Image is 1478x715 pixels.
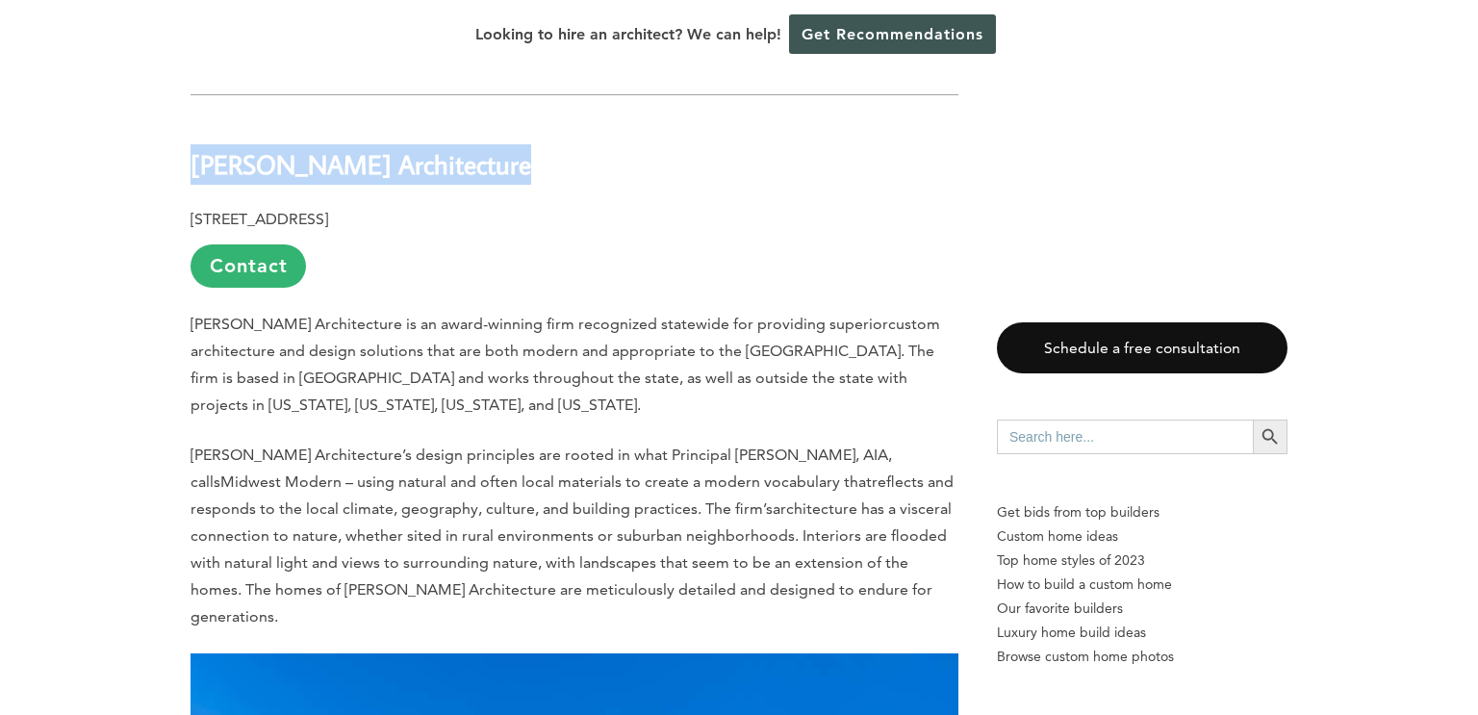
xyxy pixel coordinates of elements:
a: Contact [191,244,306,288]
a: Get Recommendations [789,14,996,54]
a: Schedule a free consultation [997,322,1287,373]
a: Custom home ideas [997,524,1287,549]
span: Midwest Modern – using natural and often local materials to create a modern vocabulary that [220,472,872,491]
span: architecture has a visceral connection to nature, whether sited in rural environments or suburban... [191,499,952,626]
a: Our favorite builders [997,597,1287,621]
a: Browse custom home photos [997,645,1287,669]
b: [PERSON_NAME] Architecture [191,147,531,181]
a: How to build a custom home [997,573,1287,597]
span: [PERSON_NAME] Architecture’s design principles are rooted in what Principal [PERSON_NAME], AIA, c... [191,446,892,491]
a: Luxury home build ideas [997,621,1287,645]
a: Top home styles of 2023 [997,549,1287,573]
b: [STREET_ADDRESS] [191,210,328,228]
p: Get bids from top builders [997,500,1287,524]
span: [PERSON_NAME] Architecture is an award-winning firm recognized statewide for providing superior [191,315,888,333]
input: Search here... [997,420,1253,454]
svg: Search [1260,426,1281,447]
